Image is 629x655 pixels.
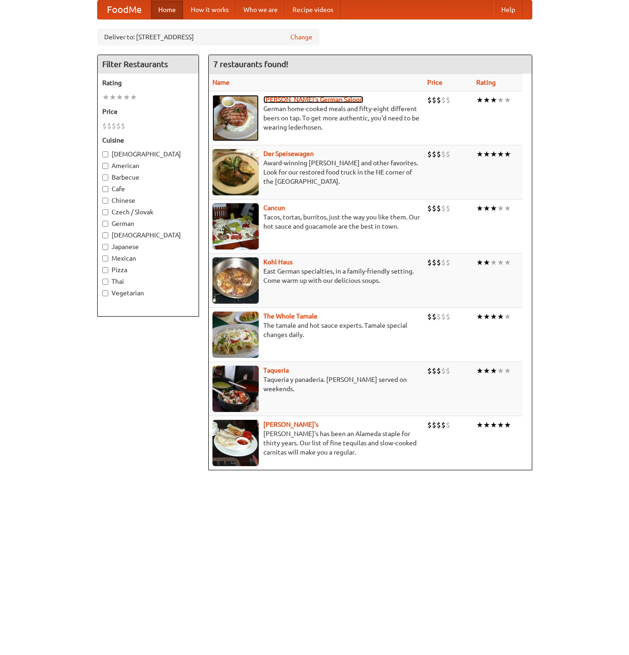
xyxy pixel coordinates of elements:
b: The Whole Tamale [263,312,318,320]
li: ★ [504,366,511,376]
li: $ [427,149,432,159]
li: ★ [109,92,116,102]
label: Czech / Slovak [102,207,194,217]
input: Japanese [102,244,108,250]
label: Barbecue [102,173,194,182]
li: $ [436,366,441,376]
li: ★ [490,420,497,430]
li: ★ [483,95,490,105]
li: $ [446,257,450,268]
input: Barbecue [102,175,108,181]
label: Japanese [102,242,194,251]
input: Pizza [102,267,108,273]
a: [PERSON_NAME]'s [263,421,318,428]
li: ★ [476,420,483,430]
li: $ [446,366,450,376]
p: East German specialties, in a family-friendly setting. Come warm up with our delicious soups. [212,267,420,285]
a: Rating [476,79,496,86]
li: $ [102,121,107,131]
li: ★ [476,257,483,268]
li: $ [432,203,436,213]
li: ★ [497,149,504,159]
p: Tacos, tortas, burritos, just the way you like them. Our hot sauce and guacamole are the best in ... [212,212,420,231]
a: Cancun [263,204,285,212]
input: Thai [102,279,108,285]
img: kohlhaus.jpg [212,257,259,304]
li: $ [432,95,436,105]
img: speisewagen.jpg [212,149,259,195]
label: Thai [102,277,194,286]
li: ★ [490,366,497,376]
li: ★ [476,366,483,376]
label: Mexican [102,254,194,263]
li: $ [441,312,446,322]
h4: Filter Restaurants [98,55,199,74]
input: German [102,221,108,227]
li: $ [436,95,441,105]
li: $ [432,420,436,430]
input: [DEMOGRAPHIC_DATA] [102,232,108,238]
li: ★ [504,312,511,322]
li: $ [427,420,432,430]
li: $ [436,257,441,268]
li: $ [121,121,125,131]
label: German [102,219,194,228]
li: $ [436,312,441,322]
input: Czech / Slovak [102,209,108,215]
p: [PERSON_NAME]'s has been an Alameda staple for thirty years. Our list of fine tequilas and slow-c... [212,429,420,457]
li: ★ [490,149,497,159]
li: $ [441,149,446,159]
a: How it works [183,0,236,19]
label: [DEMOGRAPHIC_DATA] [102,150,194,159]
li: ★ [490,95,497,105]
img: cancun.jpg [212,203,259,250]
li: ★ [123,92,130,102]
label: Cafe [102,184,194,193]
li: $ [441,203,446,213]
a: FoodMe [98,0,151,19]
li: ★ [483,149,490,159]
label: [DEMOGRAPHIC_DATA] [102,231,194,240]
b: [PERSON_NAME]'s German Saloon [263,96,363,103]
li: ★ [504,257,511,268]
h5: Rating [102,78,194,87]
input: Cafe [102,186,108,192]
li: ★ [483,203,490,213]
img: wholetamale.jpg [212,312,259,358]
img: esthers.jpg [212,95,259,141]
li: ★ [130,92,137,102]
li: ★ [483,257,490,268]
li: ★ [504,149,511,159]
li: ★ [483,366,490,376]
li: $ [446,420,450,430]
input: [DEMOGRAPHIC_DATA] [102,151,108,157]
li: $ [436,420,441,430]
li: ★ [483,312,490,322]
li: ★ [497,203,504,213]
li: ★ [476,203,483,213]
p: German home-cooked meals and fifty-eight different beers on tap. To get more authentic, you'd nee... [212,104,420,132]
ng-pluralize: 7 restaurants found! [213,60,288,69]
img: taqueria.jpg [212,366,259,412]
li: $ [441,257,446,268]
p: Taqueria y panaderia. [PERSON_NAME] served on weekends. [212,375,420,393]
a: Price [427,79,442,86]
li: ★ [483,420,490,430]
a: Der Speisewagen [263,150,314,157]
li: $ [436,203,441,213]
li: $ [427,312,432,322]
li: ★ [504,203,511,213]
li: ★ [476,95,483,105]
li: ★ [504,95,511,105]
li: $ [436,149,441,159]
li: ★ [476,312,483,322]
li: ★ [497,366,504,376]
li: ★ [116,92,123,102]
li: $ [427,95,432,105]
input: Mexican [102,256,108,262]
li: $ [432,312,436,322]
li: $ [441,95,446,105]
li: ★ [497,420,504,430]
